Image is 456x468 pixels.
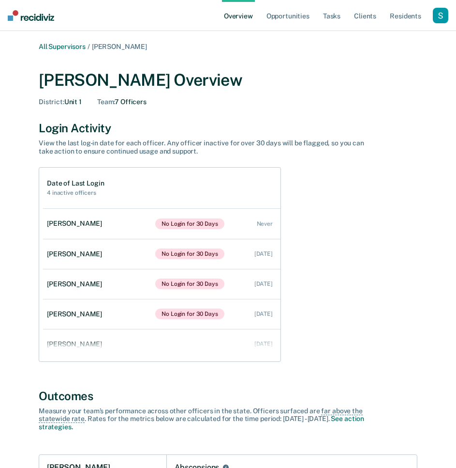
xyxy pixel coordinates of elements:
span: Team : [97,98,115,106]
span: far above the statewide rate [39,407,363,423]
span: No Login for 30 Days [155,279,224,289]
div: Never [257,220,273,227]
span: [PERSON_NAME] [92,43,147,50]
div: Outcomes [39,389,417,403]
div: Measure your team’s performance across other officer s in the state. Officer s surfaced are . Rat... [39,407,377,431]
img: Recidiviz [8,10,54,21]
div: [PERSON_NAME] [47,310,106,318]
span: No Login for 30 Days [155,309,224,319]
div: [DATE] [254,311,273,317]
span: No Login for 30 Days [155,249,224,259]
div: [PERSON_NAME] [47,219,106,228]
a: [PERSON_NAME]No Login for 30 Days [DATE] [43,239,280,269]
a: [PERSON_NAME]No Login for 30 Days [DATE] [43,269,280,299]
div: View the last log-in date for each officer. Any officer inactive for over 30 days will be flagged... [39,139,377,156]
h2: 4 inactive officers [47,189,104,196]
div: 7 Officers [97,98,147,106]
div: [DATE] [254,250,273,257]
a: See action strategies. [39,415,364,431]
a: [PERSON_NAME]No Login for 30 Days [DATE] [43,299,280,329]
div: [DATE] [254,281,273,287]
div: [PERSON_NAME] Overview [39,70,417,90]
div: [PERSON_NAME] [47,250,106,258]
div: Unit 1 [39,98,82,106]
h1: Date of Last Login [47,179,104,187]
span: No Login for 30 Days [155,218,224,229]
a: All Supervisors [39,43,86,50]
span: / [86,43,92,50]
div: [DATE] [254,341,273,347]
div: [PERSON_NAME] [47,280,106,288]
div: Login Activity [39,121,417,135]
div: [PERSON_NAME] [47,340,106,348]
span: District : [39,98,64,106]
a: [PERSON_NAME] [DATE] [43,330,280,358]
a: [PERSON_NAME]No Login for 30 Days Never [43,209,280,239]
